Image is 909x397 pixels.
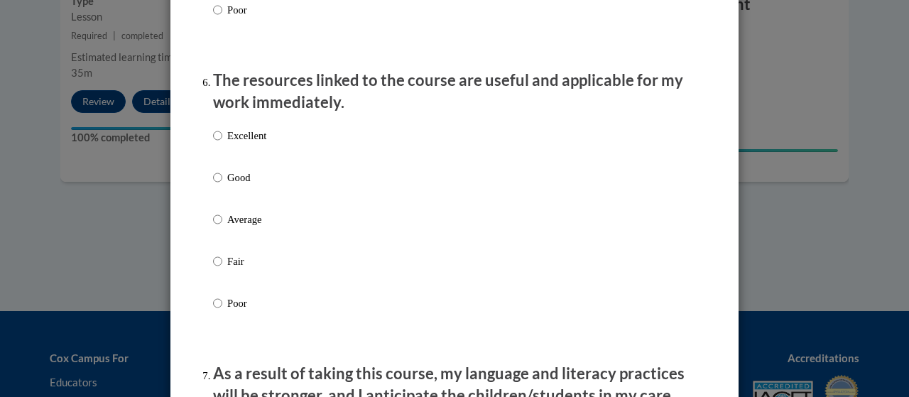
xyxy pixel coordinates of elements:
p: Excellent [227,128,266,143]
p: Fair [227,254,266,269]
input: Average [213,212,222,227]
p: Poor [227,2,266,18]
p: Average [227,212,266,227]
p: Good [227,170,266,185]
input: Poor [213,295,222,311]
input: Poor [213,2,222,18]
input: Fair [213,254,222,269]
p: The resources linked to the course are useful and applicable for my work immediately. [213,70,696,114]
input: Good [213,170,222,185]
input: Excellent [213,128,222,143]
p: Poor [227,295,266,311]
